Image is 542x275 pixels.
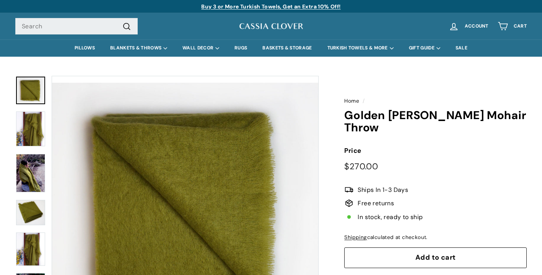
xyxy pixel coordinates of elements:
[401,39,448,57] summary: GIFT GUIDE
[344,161,378,172] span: $270.00
[16,200,45,225] img: Golden Moss Mohair Throw
[201,3,340,10] a: Buy 3 or More Turkish Towels, Get an Extra 10% Off!
[444,15,493,38] a: Account
[344,234,367,241] a: Shipping
[358,198,394,208] span: Free returns
[15,18,138,35] input: Search
[344,146,527,156] label: Price
[320,39,401,57] summary: TURKISH TOWELS & MORE
[415,253,456,262] span: Add to cart
[448,39,475,57] a: SALE
[16,77,45,104] a: Golden Moss Mohair Throw
[227,39,255,57] a: RUGS
[16,154,45,193] img: Golden Moss Mohair Throw
[103,39,175,57] summary: BLANKETS & THROWS
[514,24,527,29] span: Cart
[344,233,527,242] div: calculated at checkout.
[16,232,45,266] img: Golden Moss Mohair Throw
[358,212,423,222] span: In stock, ready to ship
[493,15,531,38] a: Cart
[16,111,45,146] img: Golden Moss Mohair Throw
[465,24,488,29] span: Account
[344,98,359,104] a: Home
[344,97,527,105] nav: breadcrumbs
[344,247,527,268] button: Add to cart
[361,98,366,104] span: /
[344,109,527,134] h1: Golden [PERSON_NAME] Mohair Throw
[255,39,319,57] a: BASKETS & STORAGE
[175,39,227,57] summary: WALL DECOR
[67,39,103,57] a: PILLOWS
[358,185,408,195] span: Ships In 1-3 Days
